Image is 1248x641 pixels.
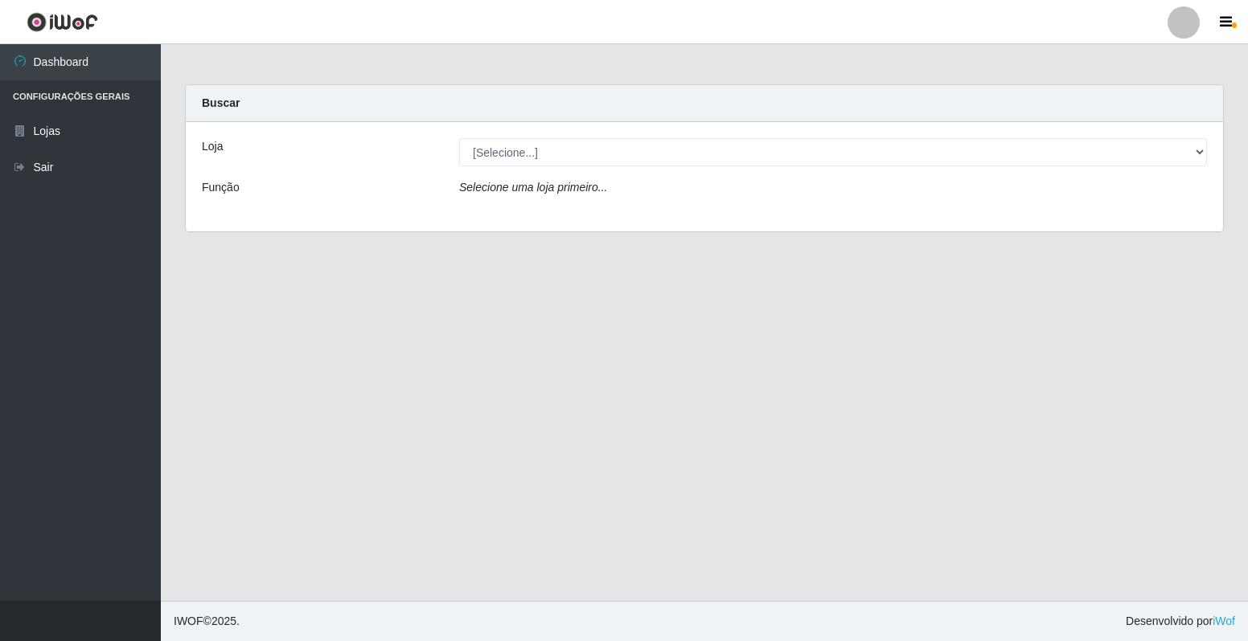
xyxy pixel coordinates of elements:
[1213,614,1235,627] a: iWof
[202,138,223,155] label: Loja
[174,613,240,630] span: © 2025 .
[174,614,203,627] span: IWOF
[202,96,240,109] strong: Buscar
[459,181,607,194] i: Selecione uma loja primeiro...
[1126,613,1235,630] span: Desenvolvido por
[202,179,240,196] label: Função
[27,12,98,32] img: CoreUI Logo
